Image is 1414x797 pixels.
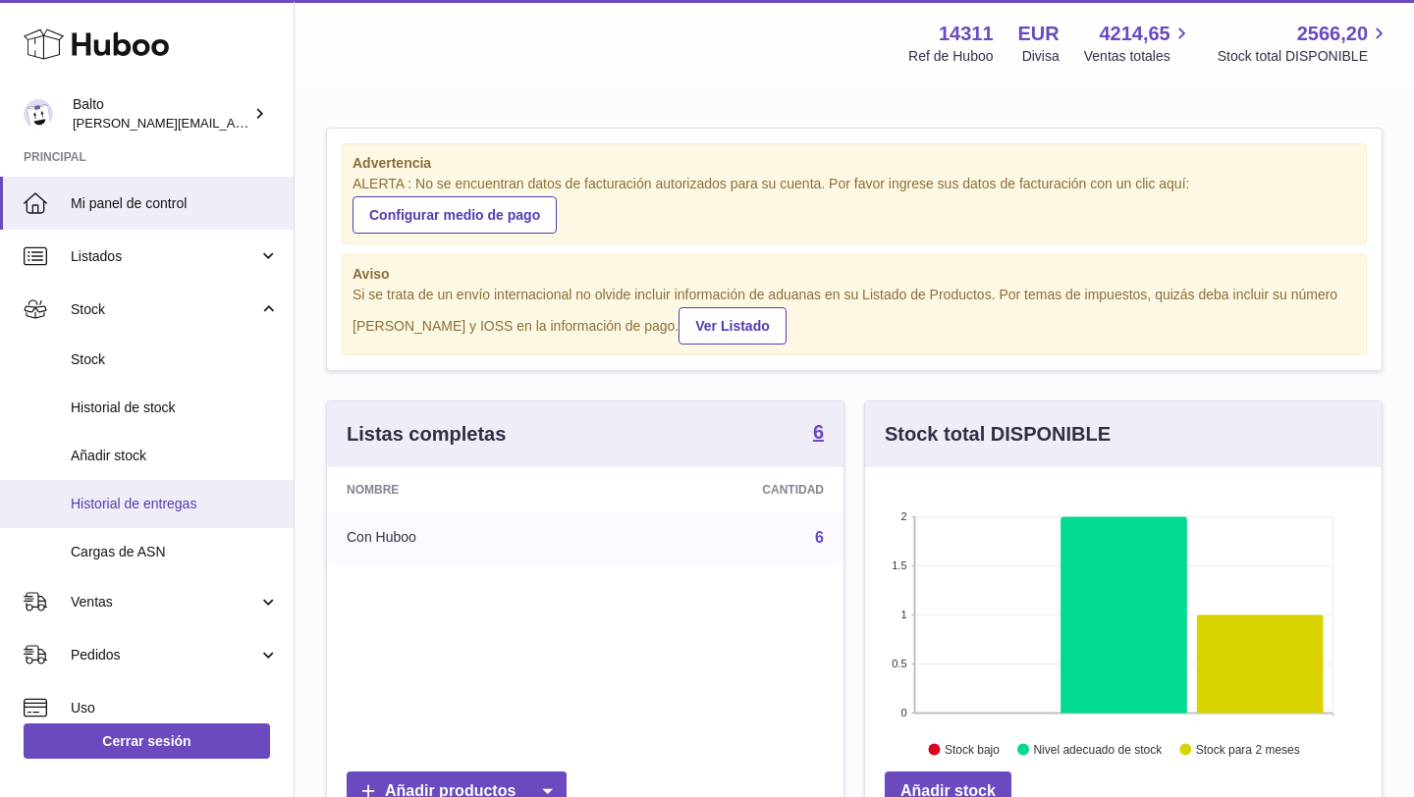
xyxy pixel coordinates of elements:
span: Ventas totales [1084,47,1193,66]
a: 6 [815,529,824,546]
a: 6 [813,422,824,446]
span: Añadir stock [71,447,279,465]
a: 2566,20 Stock total DISPONIBLE [1218,21,1390,66]
strong: Aviso [353,265,1356,284]
span: Listados [71,247,258,266]
strong: Advertencia [353,154,1356,173]
span: 4214,65 [1099,21,1169,47]
h3: Listas completas [347,421,506,448]
a: 4214,65 Ventas totales [1084,21,1193,66]
div: Balto [73,95,249,133]
text: Nivel adecuado de stock [1033,742,1163,756]
div: ALERTA : No se encuentran datos de facturación autorizados para su cuenta. Por favor ingrese sus ... [353,175,1356,234]
span: [PERSON_NAME][EMAIL_ADDRESS][DOMAIN_NAME] [73,115,394,131]
div: Divisa [1022,47,1060,66]
strong: 6 [813,422,824,442]
a: Ver Listado [679,307,786,345]
strong: EUR [1018,21,1060,47]
th: Cantidad [595,467,843,512]
text: Stock para 2 meses [1196,742,1300,756]
span: Uso [71,699,279,717]
span: Historial de entregas [71,495,279,513]
text: Stock bajo [945,742,1000,756]
span: Mi panel de control [71,194,279,213]
a: Configurar medio de pago [353,196,557,234]
strong: 14311 [939,21,994,47]
td: Con Huboo [327,512,595,563]
span: Stock [71,350,279,369]
span: Pedidos [71,646,258,664]
div: Si se trata de un envío internacional no olvide incluir información de aduanas en su Listado de P... [353,286,1356,345]
text: 2 [900,510,906,522]
span: Stock [71,300,258,319]
span: Stock total DISPONIBLE [1218,47,1390,66]
span: Ventas [71,593,258,611]
text: 0 [900,707,906,718]
span: 2566,20 [1297,21,1368,47]
span: Cargas de ASN [71,543,279,561]
h3: Stock total DISPONIBLE [885,421,1111,448]
div: Ref de Huboo [908,47,993,66]
text: 0.5 [892,658,906,669]
span: Historial de stock [71,398,279,417]
text: 1.5 [892,559,906,571]
img: dani@balto.fr [24,99,53,129]
a: Cerrar sesión [24,723,270,759]
th: Nombre [327,467,595,512]
text: 1 [900,609,906,620]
